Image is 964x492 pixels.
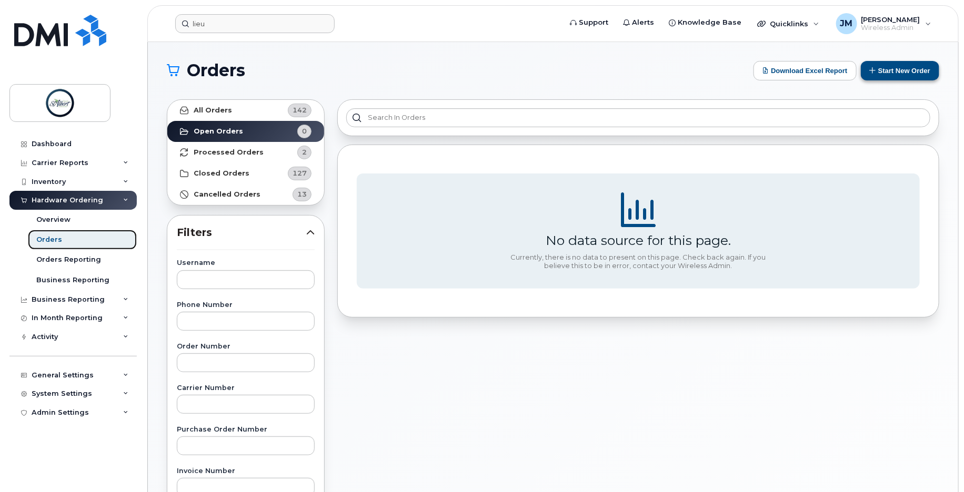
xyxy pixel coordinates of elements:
input: Search in orders [346,108,930,127]
label: Carrier Number [177,385,315,392]
span: 142 [293,105,307,115]
span: 127 [293,168,307,178]
strong: Cancelled Orders [194,190,260,199]
button: Start New Order [861,61,939,80]
span: Orders [187,63,245,78]
span: Filters [177,225,306,240]
strong: Processed Orders [194,148,264,157]
label: Invoice Number [177,468,315,475]
label: Purchase Order Number [177,426,315,433]
a: All Orders142 [167,100,324,121]
label: Username [177,260,315,266]
span: 0 [302,126,307,136]
label: Phone Number [177,302,315,309]
a: Processed Orders2 [167,142,324,163]
label: Order Number [177,343,315,350]
strong: Open Orders [194,127,243,136]
button: Download Excel Report [754,61,857,80]
span: 13 [297,189,307,199]
a: Open Orders0 [167,121,324,142]
a: Closed Orders127 [167,163,324,184]
div: No data source for this page. [546,232,731,248]
strong: All Orders [194,106,232,115]
strong: Closed Orders [194,169,249,178]
div: Currently, there is no data to present on this page. Check back again. If you believe this to be ... [507,253,770,270]
span: 2 [302,147,307,157]
a: Cancelled Orders13 [167,184,324,205]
